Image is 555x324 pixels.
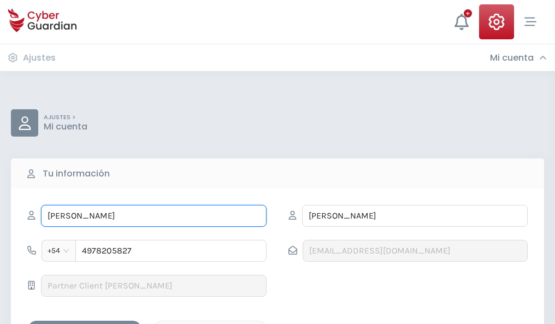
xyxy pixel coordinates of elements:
[44,121,87,132] p: Mi cuenta
[48,243,70,259] span: +54
[44,114,87,121] p: AJUSTES >
[23,52,56,63] h3: Ajustes
[490,52,534,63] h3: Mi cuenta
[464,9,472,17] div: +
[43,167,110,180] b: Tu información
[490,52,547,63] div: Mi cuenta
